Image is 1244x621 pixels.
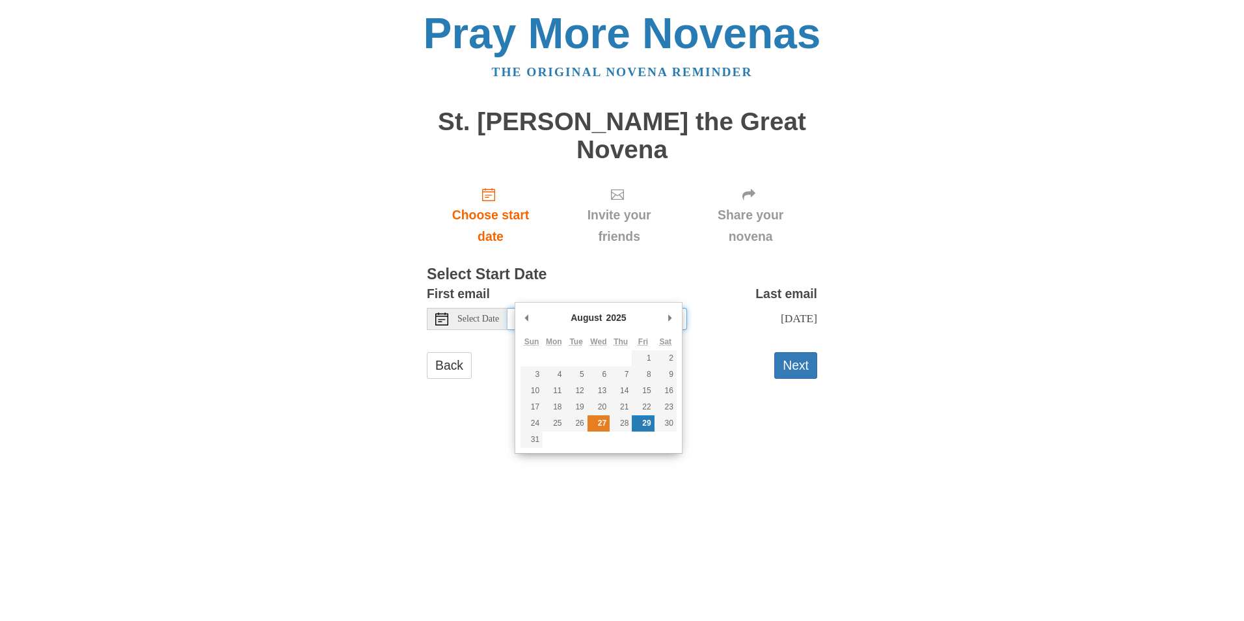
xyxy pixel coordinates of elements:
[492,65,753,79] a: The original novena reminder
[543,415,565,432] button: 25
[781,312,817,325] span: [DATE]
[588,415,610,432] button: 27
[610,415,632,432] button: 28
[546,337,562,346] abbr: Monday
[610,383,632,399] button: 14
[697,204,804,247] span: Share your novena
[569,337,582,346] abbr: Tuesday
[440,204,541,247] span: Choose start date
[755,283,817,305] label: Last email
[543,399,565,415] button: 18
[521,415,543,432] button: 24
[610,366,632,383] button: 7
[507,308,687,330] input: Use the arrow keys to pick a date
[521,308,534,327] button: Previous Month
[521,383,543,399] button: 10
[610,399,632,415] button: 21
[655,383,677,399] button: 16
[457,314,499,324] span: Select Date
[632,350,654,366] button: 1
[655,366,677,383] button: 9
[604,308,628,327] div: 2025
[684,176,817,254] div: Click "Next" to confirm your start date first.
[632,415,654,432] button: 29
[554,176,684,254] div: Click "Next" to confirm your start date first.
[590,337,606,346] abbr: Wednesday
[614,337,628,346] abbr: Thursday
[427,266,817,283] h3: Select Start Date
[524,337,539,346] abbr: Sunday
[521,366,543,383] button: 3
[638,337,648,346] abbr: Friday
[543,383,565,399] button: 11
[588,366,610,383] button: 6
[565,366,588,383] button: 5
[655,350,677,366] button: 2
[565,383,588,399] button: 12
[569,308,604,327] div: August
[427,176,554,254] a: Choose start date
[565,415,588,432] button: 26
[521,432,543,448] button: 31
[567,204,671,247] span: Invite your friends
[655,415,677,432] button: 30
[588,383,610,399] button: 13
[659,337,671,346] abbr: Saturday
[427,283,490,305] label: First email
[664,308,677,327] button: Next Month
[427,108,817,163] h1: St. [PERSON_NAME] the Great Novena
[632,399,654,415] button: 22
[424,9,821,57] a: Pray More Novenas
[632,366,654,383] button: 8
[521,399,543,415] button: 17
[565,399,588,415] button: 19
[774,352,817,379] button: Next
[427,352,472,379] a: Back
[588,399,610,415] button: 20
[543,366,565,383] button: 4
[632,383,654,399] button: 15
[655,399,677,415] button: 23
